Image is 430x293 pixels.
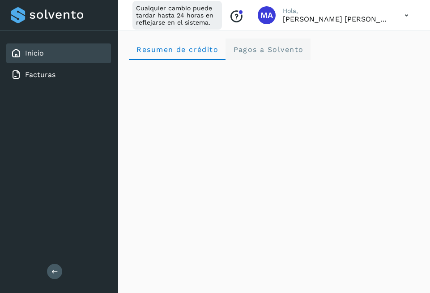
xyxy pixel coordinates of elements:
div: Inicio [6,43,111,63]
div: Facturas [6,65,111,85]
p: MARCO ANTONIO SALGADO [283,15,390,23]
a: Facturas [25,70,55,79]
span: Pagos a Solvento [233,45,303,54]
p: Hola, [283,7,390,15]
a: Inicio [25,49,44,57]
span: Resumen de crédito [136,45,218,54]
div: Cualquier cambio puede tardar hasta 24 horas en reflejarse en el sistema. [132,1,222,30]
